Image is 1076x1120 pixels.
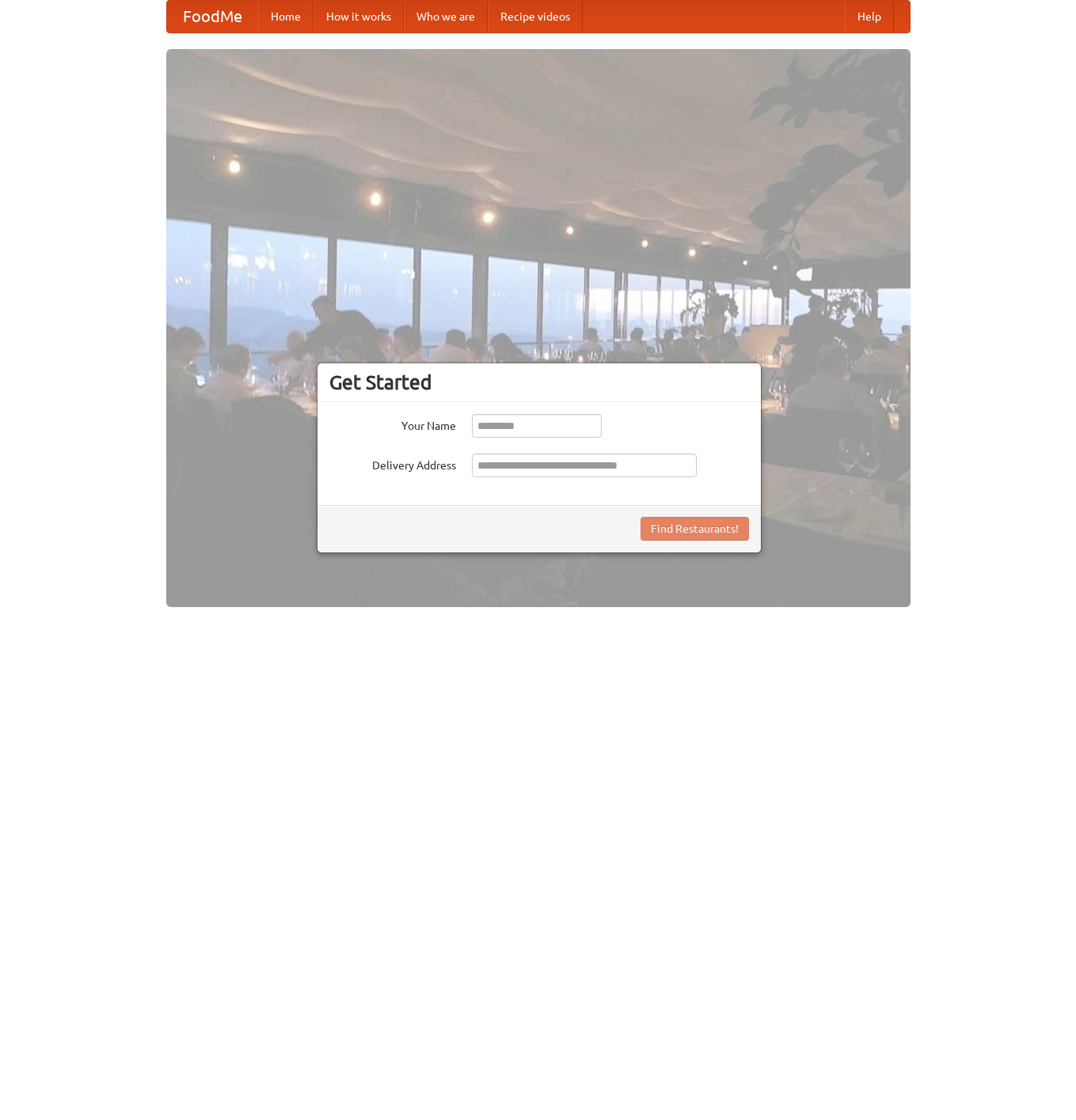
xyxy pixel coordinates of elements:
[404,1,488,32] a: Who we are
[258,1,314,32] a: Home
[329,414,456,434] label: Your Name
[641,517,749,541] button: Find Restaurants!
[488,1,583,32] a: Recipe videos
[314,1,404,32] a: How it works
[845,1,894,32] a: Help
[329,454,456,473] label: Delivery Address
[167,1,258,32] a: FoodMe
[329,370,749,394] h3: Get Started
